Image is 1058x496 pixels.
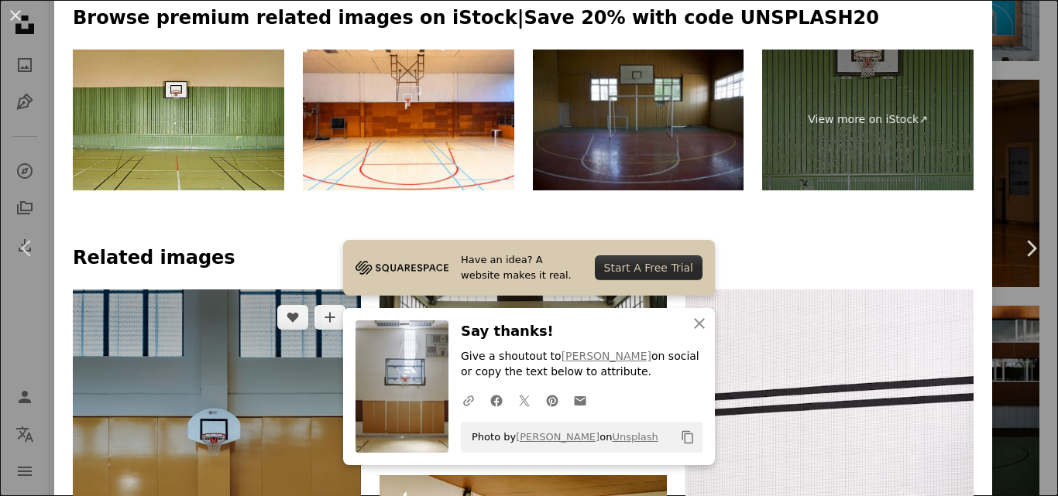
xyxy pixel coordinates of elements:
[595,255,702,280] div: Start A Free Trial
[566,385,594,416] a: Share over email
[73,474,361,487] a: white and black basketball hoop
[483,385,510,416] a: Share on Facebook
[303,50,514,190] img: Basketball court
[1004,174,1058,323] a: Next
[675,424,701,450] button: Copy to clipboard
[516,431,599,443] a: [PERSON_NAME]
[356,256,448,279] img: file-1705255347840-230a6ab5bca9image
[461,252,582,283] span: Have an idea? A website makes it real.
[762,50,974,190] a: View more on iStock↗
[510,385,538,416] a: Share on Twitter
[562,350,651,362] a: [PERSON_NAME]
[73,50,284,190] img: Basketball field
[533,50,744,190] img: Indoor Sport Hall
[314,305,345,330] button: Add to Collection
[343,240,715,296] a: Have an idea? A website makes it real.Start A Free Trial
[461,349,702,380] p: Give a shoutout to on social or copy the text below to attribute.
[277,305,308,330] button: Like
[464,425,658,450] span: Photo by on
[538,385,566,416] a: Share on Pinterest
[461,320,702,343] h3: Say thanks!
[612,431,658,443] a: Unsplash
[73,246,974,271] h4: Related images
[73,6,974,31] p: Browse premium related images on iStock | Save 20% with code UNSPLASH20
